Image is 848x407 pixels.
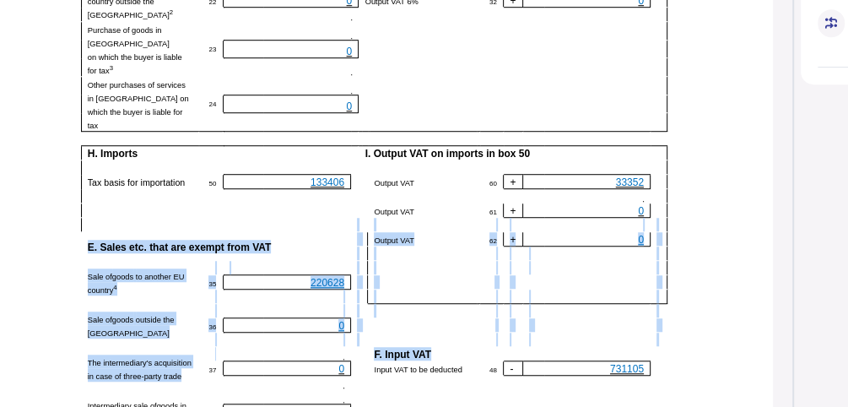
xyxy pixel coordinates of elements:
[510,176,516,188] span: +
[338,320,344,332] span: 0
[346,46,352,57] span: 0
[88,273,112,281] span: Sale of
[208,280,216,288] span: 35
[510,363,513,375] span: -
[489,209,497,216] span: 61
[208,366,216,374] span: 37
[88,273,185,295] span: to another EU country
[489,237,497,245] span: 62
[616,176,644,188] span: 33352
[88,148,138,160] span: H. Imports
[638,234,644,246] right: 0
[365,148,531,160] span: I. Output VAT on imports in box 50
[88,26,170,48] span: Purchase of goods in [GEOGRAPHIC_DATA]
[374,366,462,374] span: Input VAT to be deducted
[88,241,272,253] span: E. Sales etc. that are exempt from VAT
[110,64,113,72] sup: 3
[510,205,516,217] span: +
[88,359,192,381] span: The intermediary's acquisition in case of three-party trade
[208,46,216,53] span: 23
[88,95,189,130] span: in [GEOGRAPHIC_DATA] on which the buyer is liable for tax
[510,234,516,246] span: +
[113,284,116,291] sup: 4
[170,8,173,16] sup: 2
[311,277,344,289] span: 220628
[610,363,644,375] span: 731105
[825,17,837,29] i: Data for this filing changed
[88,316,112,324] span: Sale of
[338,363,344,375] span: 0
[88,53,182,75] span: on which the buyer is liable for tax
[208,180,216,187] span: 50
[208,100,216,108] span: 24
[374,236,413,245] span: Output VAT
[346,100,352,112] span: 0
[208,323,216,331] span: 36
[88,81,186,90] span: Other purchases of services
[311,176,344,188] span: 133406
[88,177,186,187] span: Tax basis for importation
[489,366,497,374] span: 48
[374,208,413,216] span: Output VAT
[489,180,497,187] span: 60
[112,316,136,324] span: goods
[638,205,644,217] span: 0
[374,349,431,361] span: F. Input VAT
[374,179,413,187] span: Output VAT
[112,273,136,281] span: goods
